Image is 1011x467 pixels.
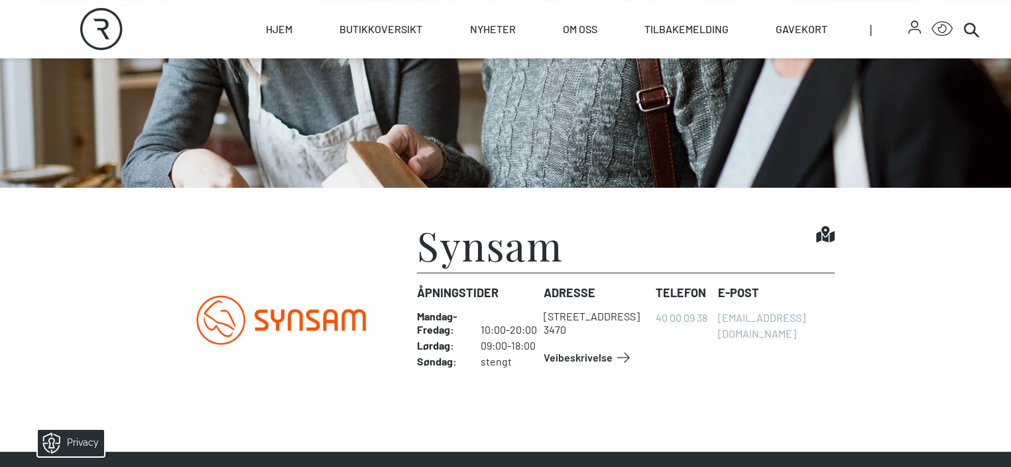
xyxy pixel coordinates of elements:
[544,347,634,368] a: Veibeskrivelse
[417,355,467,368] dt: Søndag :
[481,310,540,336] dd: 10:00-20:00
[544,310,640,323] div: [STREET_ADDRESS]
[544,350,613,366] span: Veibeskrivelse
[931,19,953,40] button: Open Accessibility Menu
[718,284,834,302] dt: E-post
[417,284,533,302] dt: Åpningstider
[718,311,805,340] a: [EMAIL_ADDRESS][DOMAIN_NAME]
[481,339,540,352] dd: 09:00-18:00
[544,323,566,336] span: 3470
[656,311,707,324] a: 40 00 09 38
[656,284,707,302] dt: Telefon
[544,284,645,302] dt: Adresse
[417,310,467,336] dt: Mandag - Fredag :
[481,355,540,368] dd: stengt
[417,339,467,352] dt: Lørdag :
[964,256,1011,266] details: Attribution
[967,258,1000,265] div: © Mappedin
[13,425,121,460] iframe: Manage Preferences
[417,225,563,265] h1: Synsam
